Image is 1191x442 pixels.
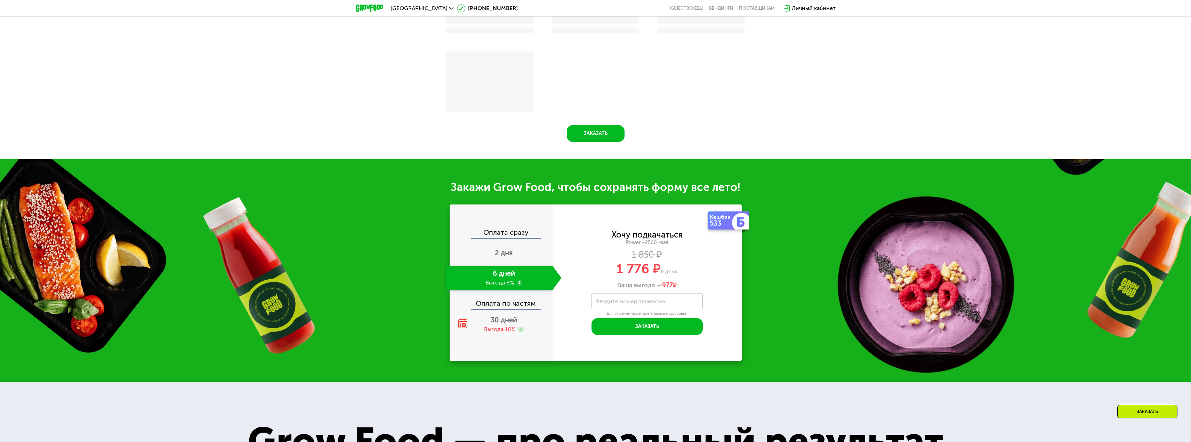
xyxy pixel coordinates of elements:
[739,6,775,11] div: поставщикам
[391,6,448,11] span: [GEOGRAPHIC_DATA]
[553,282,742,289] div: Ваша выгода —
[484,326,515,333] div: Выгода 16%
[450,293,553,309] div: Оплата по частям
[662,282,677,289] span: ₽
[709,6,733,11] a: Вендинги
[792,4,836,13] div: Личный кабинет
[612,231,683,239] div: Хочу подкачаться
[495,249,513,257] span: 2 дня
[710,214,733,220] div: Кешбэк
[567,125,625,142] button: Заказать
[592,311,703,316] div: Для уточнения деталей заказа и доставки
[662,281,673,289] span: 977
[1117,405,1177,418] div: Заказать
[596,299,665,303] label: Введите номер телефона
[457,4,518,13] a: [PHONE_NUMBER]
[553,240,742,246] div: Power ~2500 ккал
[450,229,553,238] div: Оплата сразу
[553,251,742,259] div: 1 850 ₽
[491,316,517,324] span: 30 дней
[592,318,703,335] button: Заказать
[616,261,661,277] span: 1 776 ₽
[670,6,703,11] a: Качество еды
[661,268,678,275] span: в день
[710,220,733,227] div: 533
